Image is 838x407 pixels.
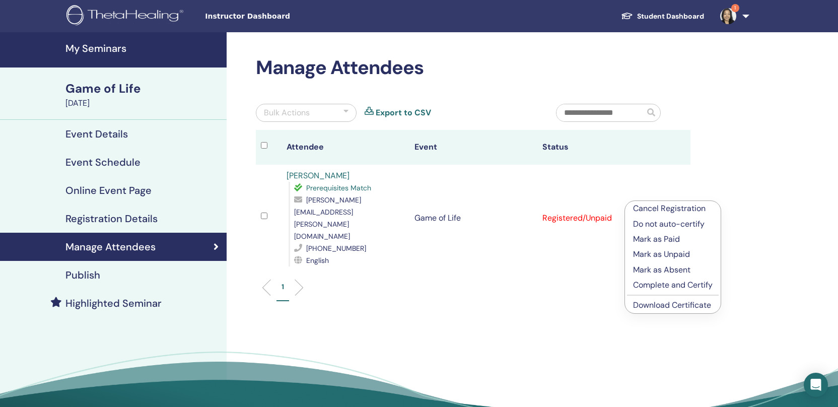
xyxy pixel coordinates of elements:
[65,156,141,168] h4: Event Schedule
[376,107,431,119] a: Export to CSV
[205,11,356,22] span: Instructor Dashboard
[409,165,537,272] td: Game of Life
[409,130,537,165] th: Event
[633,218,713,230] p: Do not auto-certify
[66,5,187,28] img: logo.png
[287,170,350,181] a: [PERSON_NAME]
[65,97,221,109] div: [DATE]
[282,282,284,292] p: 1
[256,56,690,80] h2: Manage Attendees
[65,213,158,225] h4: Registration Details
[65,128,128,140] h4: Event Details
[306,244,366,253] span: [PHONE_NUMBER]
[633,264,713,276] p: Mark as Absent
[306,183,371,192] span: Prerequisites Match
[804,373,828,397] div: Open Intercom Messenger
[633,202,713,215] p: Cancel Registration
[731,4,739,12] span: 1
[621,12,633,20] img: graduation-cap-white.svg
[633,248,713,260] p: Mark as Unpaid
[264,107,310,119] div: Bulk Actions
[59,80,227,109] a: Game of Life[DATE]
[65,297,162,309] h4: Highlighted Seminar
[65,184,152,196] h4: Online Event Page
[282,130,409,165] th: Attendee
[633,300,711,310] a: Download Certificate
[65,80,221,97] div: Game of Life
[65,42,221,54] h4: My Seminars
[294,195,361,241] span: [PERSON_NAME][EMAIL_ADDRESS][PERSON_NAME][DOMAIN_NAME]
[306,256,329,265] span: English
[720,8,736,24] img: default.jpg
[65,269,100,281] h4: Publish
[537,130,665,165] th: Status
[633,279,713,291] p: Complete and Certify
[633,233,713,245] p: Mark as Paid
[65,241,156,253] h4: Manage Attendees
[613,7,712,26] a: Student Dashboard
